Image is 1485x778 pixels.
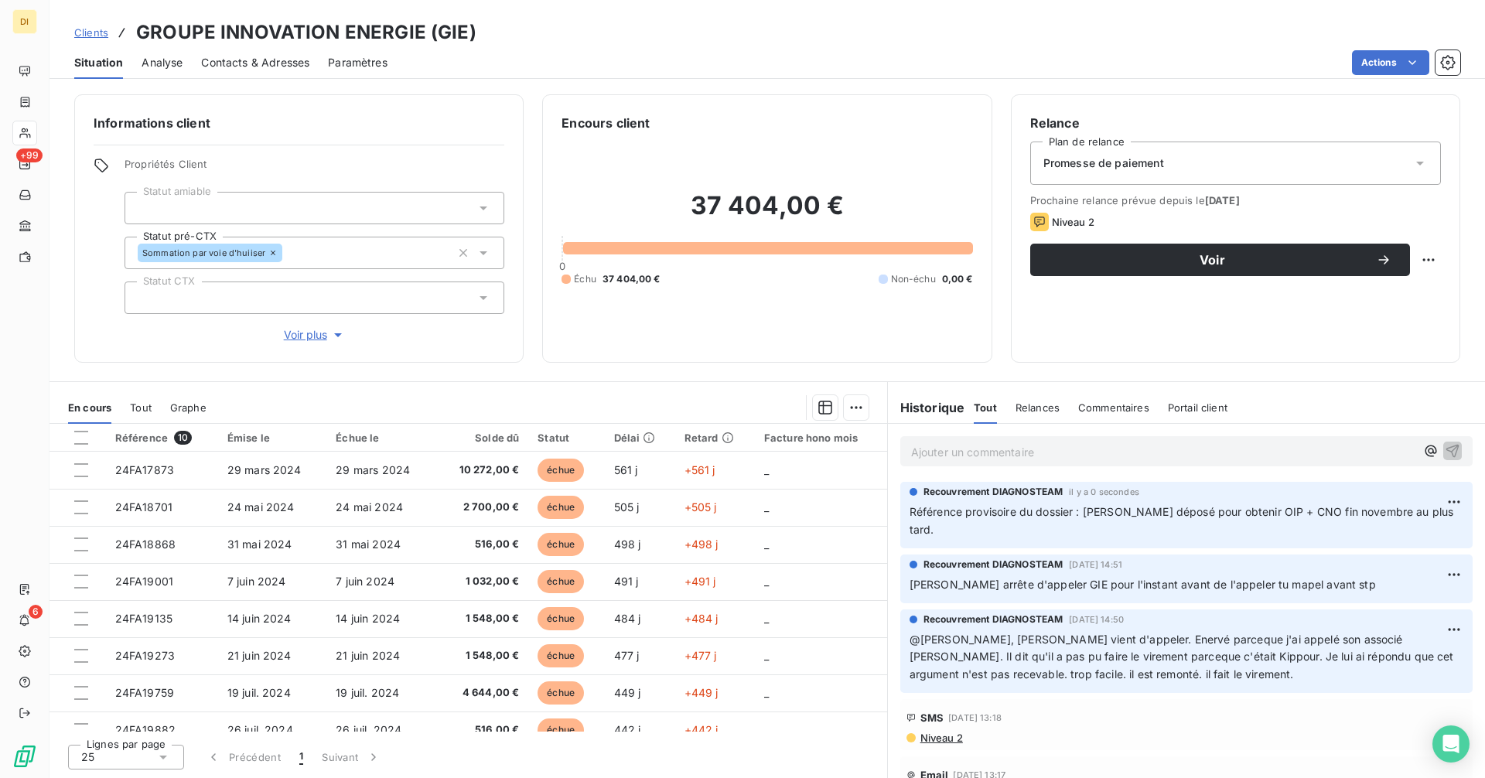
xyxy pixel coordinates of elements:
[891,272,936,286] span: Non-échu
[684,686,719,699] span: +449 j
[336,463,410,476] span: 29 mars 2024
[684,500,717,514] span: +505 j
[614,612,641,625] span: 484 j
[538,681,584,705] span: échue
[445,611,519,626] span: 1 548,00 €
[764,500,769,514] span: _
[920,711,944,724] span: SMS
[299,749,303,765] span: 1
[923,485,1063,499] span: Recouvrement DIAGNOSTEAM
[1049,254,1376,266] span: Voir
[538,496,584,519] span: échue
[684,723,719,736] span: +442 j
[684,432,746,444] div: Retard
[227,612,292,625] span: 14 juin 2024
[603,272,661,286] span: 37 404,00 €
[74,26,108,39] span: Clients
[764,649,769,662] span: _
[910,578,1376,591] span: [PERSON_NAME] arrête d'appeler GIE pour l'instant avant de l'appeler tu mapel avant stp
[74,25,108,40] a: Clients
[115,431,209,445] div: Référence
[684,537,719,551] span: +498 j
[1043,155,1164,171] span: Promesse de paiement
[445,574,519,589] span: 1 032,00 €
[125,326,504,343] button: Voir plus
[336,686,399,699] span: 19 juil. 2024
[538,432,595,444] div: Statut
[764,463,769,476] span: _
[115,649,175,662] span: 24FA19273
[764,575,769,588] span: _
[125,158,504,179] span: Propriétés Client
[684,463,715,476] span: +561 j
[684,649,717,662] span: +477 j
[764,537,769,551] span: _
[888,398,965,417] h6: Historique
[948,713,1002,722] span: [DATE] 13:18
[74,55,123,70] span: Situation
[227,500,295,514] span: 24 mai 2024
[1168,401,1227,414] span: Portail client
[336,575,394,588] span: 7 juin 2024
[445,462,519,478] span: 10 272,00 €
[1016,401,1060,414] span: Relances
[614,463,638,476] span: 561 j
[115,686,174,699] span: 24FA19759
[1069,560,1122,569] span: [DATE] 14:51
[284,327,346,343] span: Voir plus
[614,649,640,662] span: 477 j
[336,649,400,662] span: 21 juin 2024
[1069,487,1139,496] span: il y a 0 secondes
[142,248,265,258] span: Sommation par voie d'huiiser
[764,612,769,625] span: _
[115,500,172,514] span: 24FA18701
[336,432,426,444] div: Échue le
[538,459,584,482] span: échue
[684,575,716,588] span: +491 j
[170,401,207,414] span: Graphe
[336,723,401,736] span: 26 juil. 2024
[115,723,176,736] span: 24FA19882
[538,644,584,667] span: échue
[196,741,290,773] button: Précédent
[538,718,584,742] span: échue
[115,463,174,476] span: 24FA17873
[1030,194,1441,206] span: Prochaine relance prévue depuis le
[290,741,312,773] button: 1
[614,432,666,444] div: Délai
[559,260,565,272] span: 0
[445,432,519,444] div: Solde dû
[29,605,43,619] span: 6
[227,537,292,551] span: 31 mai 2024
[538,570,584,593] span: échue
[562,114,650,132] h6: Encours client
[445,722,519,738] span: 516,00 €
[910,505,1457,536] span: Référence provisoire du dossier : [PERSON_NAME] déposé pour obtenir OIP + CNO fin novembre au plu...
[538,607,584,630] span: échue
[142,55,183,70] span: Analyse
[115,612,172,625] span: 24FA19135
[614,575,639,588] span: 491 j
[68,401,111,414] span: En cours
[942,272,973,286] span: 0,00 €
[764,686,769,699] span: _
[764,723,769,736] span: _
[115,575,173,588] span: 24FA19001
[919,732,963,744] span: Niveau 2
[115,537,176,551] span: 24FA18868
[445,500,519,515] span: 2 700,00 €
[562,190,972,237] h2: 37 404,00 €
[1030,114,1441,132] h6: Relance
[227,575,286,588] span: 7 juin 2024
[574,272,596,286] span: Échu
[1432,725,1470,763] div: Open Intercom Messenger
[94,114,504,132] h6: Informations client
[614,500,640,514] span: 505 j
[1069,615,1124,624] span: [DATE] 14:50
[336,612,400,625] span: 14 juin 2024
[138,201,150,215] input: Ajouter une valeur
[81,749,94,765] span: 25
[312,741,391,773] button: Suivant
[328,55,387,70] span: Paramètres
[1052,216,1094,228] span: Niveau 2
